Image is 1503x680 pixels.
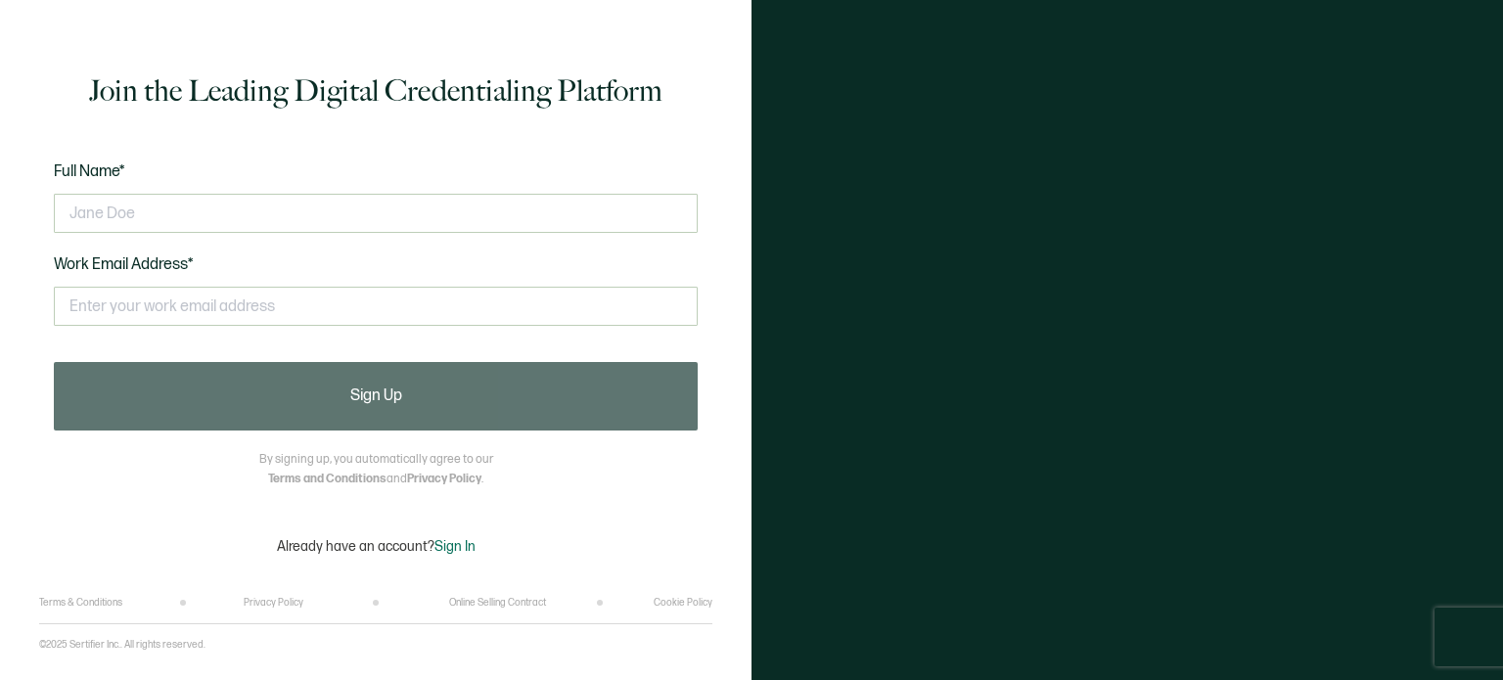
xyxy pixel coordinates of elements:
a: Privacy Policy [244,597,303,609]
p: By signing up, you automatically agree to our and . [259,450,493,489]
a: Terms & Conditions [39,597,122,609]
span: Work Email Address* [54,255,194,274]
a: Privacy Policy [407,472,481,486]
button: Sign Up [54,362,698,431]
span: Sign Up [350,388,402,404]
p: Already have an account? [277,538,476,555]
span: Full Name* [54,162,125,181]
input: Enter your work email address [54,287,698,326]
span: Sign In [434,538,476,555]
h1: Join the Leading Digital Credentialing Platform [89,71,662,111]
a: Cookie Policy [654,597,712,609]
a: Online Selling Contract [449,597,546,609]
input: Jane Doe [54,194,698,233]
p: ©2025 Sertifier Inc.. All rights reserved. [39,639,205,651]
a: Terms and Conditions [268,472,387,486]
